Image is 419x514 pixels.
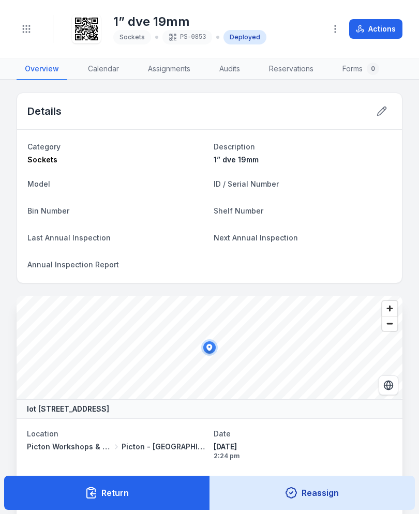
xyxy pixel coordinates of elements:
[367,63,379,75] div: 0
[27,104,62,118] h2: Details
[27,155,57,164] span: Sockets
[80,58,127,80] a: Calendar
[214,155,259,164] span: 1” dve 19mm
[4,476,210,510] button: Return
[214,429,231,438] span: Date
[119,33,145,41] span: Sockets
[349,19,402,39] button: Actions
[27,142,61,151] span: Category
[27,206,69,215] span: Bin Number
[17,19,36,39] button: Toggle navigation
[214,442,392,452] span: [DATE]
[214,206,263,215] span: Shelf Number
[27,442,205,452] a: Picton Workshops & BaysPicton - [GEOGRAPHIC_DATA]
[214,179,279,188] span: ID / Serial Number
[223,30,266,44] div: Deployed
[214,452,392,460] span: 2:24 pm
[27,179,50,188] span: Model
[382,301,397,316] button: Zoom in
[17,58,67,80] a: Overview
[214,142,255,151] span: Description
[17,296,402,399] canvas: Map
[211,58,248,80] a: Audits
[209,476,415,510] button: Reassign
[334,58,387,80] a: Forms0
[140,58,199,80] a: Assignments
[379,375,398,395] button: Switch to Satellite View
[214,233,298,242] span: Next Annual Inspection
[162,30,212,44] div: PS-0853
[27,429,58,438] span: Location
[27,260,119,269] span: Annual Inspection Report
[27,233,111,242] span: Last Annual Inspection
[214,442,392,460] time: 10/10/2025, 2:24:13 pm
[382,316,397,331] button: Zoom out
[113,13,266,30] h1: 1” dve 19mm
[261,58,322,80] a: Reservations
[27,404,109,414] strong: lot [STREET_ADDRESS]
[27,475,99,483] span: Condition Picture(s)
[27,442,111,452] span: Picton Workshops & Bays
[122,442,206,452] span: Picton - [GEOGRAPHIC_DATA]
